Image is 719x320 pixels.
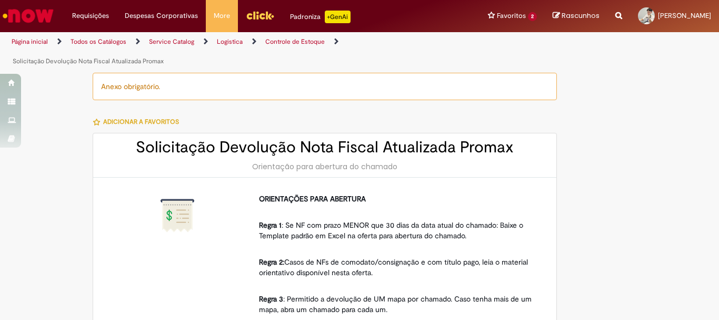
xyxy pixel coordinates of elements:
[259,257,284,267] strong: Regra 2:
[104,139,546,156] h2: Solicitação Devolução Nota Fiscal Atualizada Promax
[149,37,194,46] a: Service Catalog
[103,118,179,126] span: Adicionar a Favoritos
[246,7,274,23] img: click_logo_yellow_360x200.png
[497,11,526,21] span: Favoritos
[12,37,48,46] a: Página inicial
[259,246,538,278] p: Casos de NFs de comodato/consignação e com título pago, leia o material orientativo disponível ne...
[93,111,185,133] button: Adicionar a Favoritos
[214,11,230,21] span: More
[259,294,283,304] strong: Regra 3
[125,11,198,21] span: Despesas Corporativas
[290,11,351,23] div: Padroniza
[553,11,600,21] a: Rascunhos
[658,11,711,20] span: [PERSON_NAME]
[8,32,472,71] ul: Trilhas de página
[1,5,55,26] img: ServiceNow
[259,209,538,241] p: : Se NF com prazo MENOR que 30 dias da data atual do chamado: Baixe o Template padrão em Excel na...
[562,11,600,21] span: Rascunhos
[217,37,243,46] a: Logistica
[259,294,534,314] span: : Permitido a devolução de UM mapa por chamado. Caso tenha mais de um mapa, abra um chamado para ...
[265,37,325,46] a: Controle de Estoque
[71,37,126,46] a: Todos os Catálogos
[259,220,282,230] strong: Regra 1
[93,73,557,100] div: Anexo obrigatório.
[259,194,366,203] strong: ORIENTAÇÕES PARA ABERTURA
[104,161,546,172] div: Orientação para abertura do chamado
[528,12,537,21] span: 2
[72,11,109,21] span: Requisições
[13,57,164,65] a: Solicitação Devolução Nota Fiscal Atualizada Promax
[161,199,194,232] img: Solicitação Devolução Nota Fiscal Atualizada Promax
[325,11,351,23] p: +GenAi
